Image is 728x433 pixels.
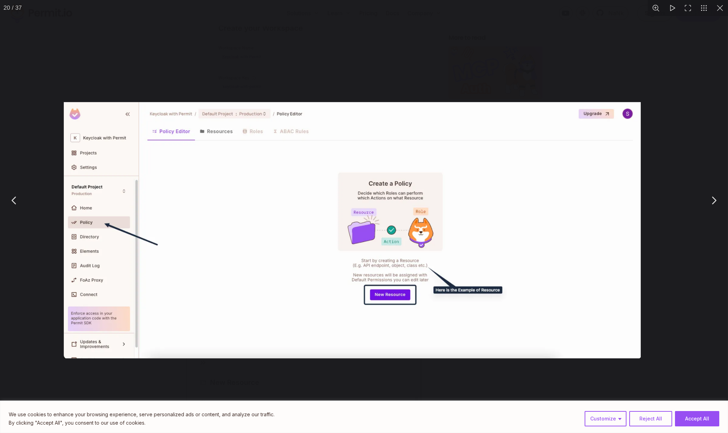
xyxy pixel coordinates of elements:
[9,419,275,427] p: By clicking "Accept All", you consent to our use of cookies.
[629,411,672,426] button: Reject All
[9,410,275,419] p: We use cookies to enhance your browsing experience, serve personalized ads or content, and analyz...
[6,192,23,209] button: Previous
[705,192,722,209] button: Next
[585,411,626,426] button: Customize
[64,102,641,358] img: Image 20 of 37
[675,411,719,426] button: Accept All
